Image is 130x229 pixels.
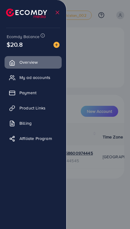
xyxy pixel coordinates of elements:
[7,34,39,40] span: Ecomdy Balance
[5,117,62,129] a: Billing
[53,42,60,48] img: image
[19,135,52,141] span: Affiliate Program
[19,105,46,111] span: Product Links
[19,90,36,96] span: Payment
[5,56,62,68] a: Overview
[19,120,32,126] span: Billing
[19,74,50,81] span: My ad accounts
[7,40,23,49] span: $20.8
[5,71,62,84] a: My ad accounts
[19,59,38,65] span: Overview
[5,102,62,114] a: Product Links
[104,202,125,224] iframe: Chat
[5,132,62,145] a: Affiliate Program
[6,9,47,18] img: logo
[5,87,62,99] a: Payment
